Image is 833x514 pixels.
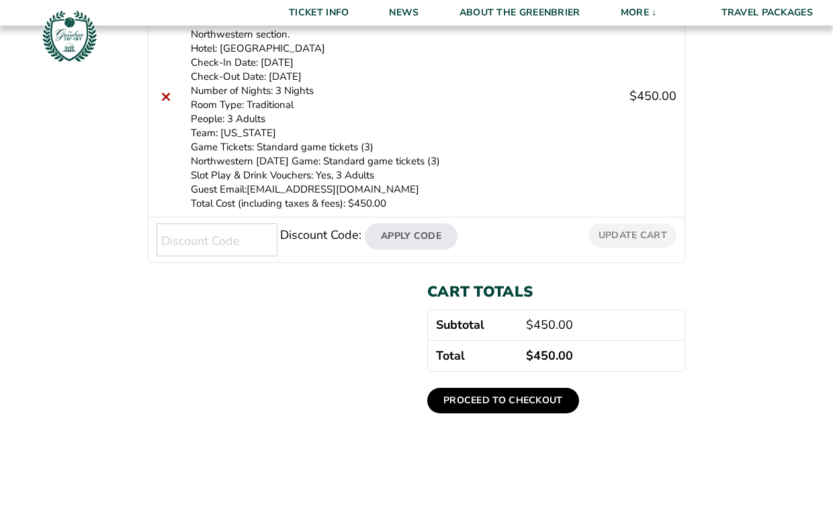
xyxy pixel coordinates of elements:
span: $ [526,317,533,333]
th: Total [428,340,518,371]
p: Total Cost (including taxes & fees): $450.00 [191,197,613,211]
p: Hotel: [GEOGRAPHIC_DATA] Check-In Date: [DATE] Check-Out Date: [DATE] Number of Nights: 3 Nights ... [191,42,613,154]
input: Discount Code [157,223,277,256]
bdi: 450.00 [629,88,676,104]
label: Discount Code: [280,227,361,243]
bdi: 450.00 [526,348,573,364]
p: Northwestern [DATE] Game: Standard game tickets (3) Slot Play & Drink Vouchers: Yes, 3 Adults [191,154,613,183]
button: Update cart [589,223,676,247]
th: Subtotal [428,310,518,340]
bdi: 450.00 [526,317,573,333]
a: Remove this item [157,87,175,105]
p: Guest Email:[EMAIL_ADDRESS][DOMAIN_NAME] [191,183,613,197]
span: $ [526,348,533,364]
a: Proceed to checkout [427,388,579,413]
img: Greenbrier Tip-Off [40,7,99,65]
button: Apply Code [365,223,457,249]
span: $ [629,88,637,104]
h2: Cart totals [427,283,685,301]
